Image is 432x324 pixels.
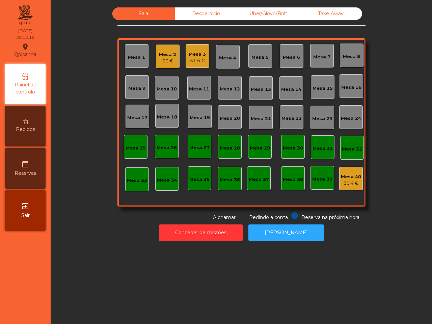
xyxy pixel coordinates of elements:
[342,146,362,153] div: Mesa 32
[7,81,44,96] span: Painel de controlo
[21,43,29,51] i: location_on
[157,177,177,184] div: Mesa 34
[18,28,32,34] div: [DATE]
[281,115,302,122] div: Mesa 22
[312,176,332,183] div: Mesa 39
[159,58,176,64] div: 56 €
[220,177,240,183] div: Mesa 36
[112,7,175,20] div: Sala
[251,86,271,93] div: Mesa 13
[220,86,240,92] div: Mesa 12
[301,214,359,220] span: Reserva na próxima hora
[128,85,145,92] div: Mesa 9
[16,126,35,133] span: Pedidos
[189,176,210,183] div: Mesa 35
[283,176,303,183] div: Mesa 38
[283,54,300,61] div: Mesa 6
[17,3,33,27] img: qpiato
[159,224,243,241] button: Conceder permissões
[157,114,177,120] div: Mesa 18
[313,145,333,152] div: Mesa 31
[14,42,36,59] div: Qpicanha
[251,115,271,122] div: Mesa 21
[21,202,29,210] i: exit_to_app
[341,115,361,122] div: Mesa 24
[250,145,270,152] div: Mesa 29
[190,114,210,121] div: Mesa 19
[21,160,29,168] i: date_range
[313,85,333,92] div: Mesa 15
[219,55,236,61] div: Mesa 4
[21,212,30,219] span: Sair
[175,7,237,20] div: Desperdicio
[16,34,34,40] div: 20:12:15
[189,86,209,92] div: Mesa 11
[237,7,300,20] div: Uber/Glovo/Bolt
[15,170,36,177] span: Reservas
[281,86,301,93] div: Mesa 14
[126,145,146,152] div: Mesa 25
[249,214,288,220] span: Pedindo a conta
[127,177,147,184] div: Mesa 33
[312,115,332,122] div: Mesa 23
[248,224,324,241] button: [PERSON_NAME]
[189,144,210,151] div: Mesa 27
[313,54,330,60] div: Mesa 7
[189,57,206,64] div: 51.6 €
[251,54,269,61] div: Mesa 5
[341,180,361,187] div: 30.4 €
[128,54,145,61] div: Mesa 1
[300,7,362,20] div: Take Away
[157,144,177,151] div: Mesa 26
[157,86,177,92] div: Mesa 10
[213,214,236,220] span: A chamar
[127,114,147,121] div: Mesa 17
[159,51,176,58] div: Mesa 2
[249,176,269,183] div: Mesa 37
[283,145,303,152] div: Mesa 30
[189,51,206,58] div: Mesa 3
[341,84,361,91] div: Mesa 16
[341,173,361,180] div: Mesa 40
[220,115,240,122] div: Mesa 20
[343,53,360,60] div: Mesa 8
[220,145,240,152] div: Mesa 28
